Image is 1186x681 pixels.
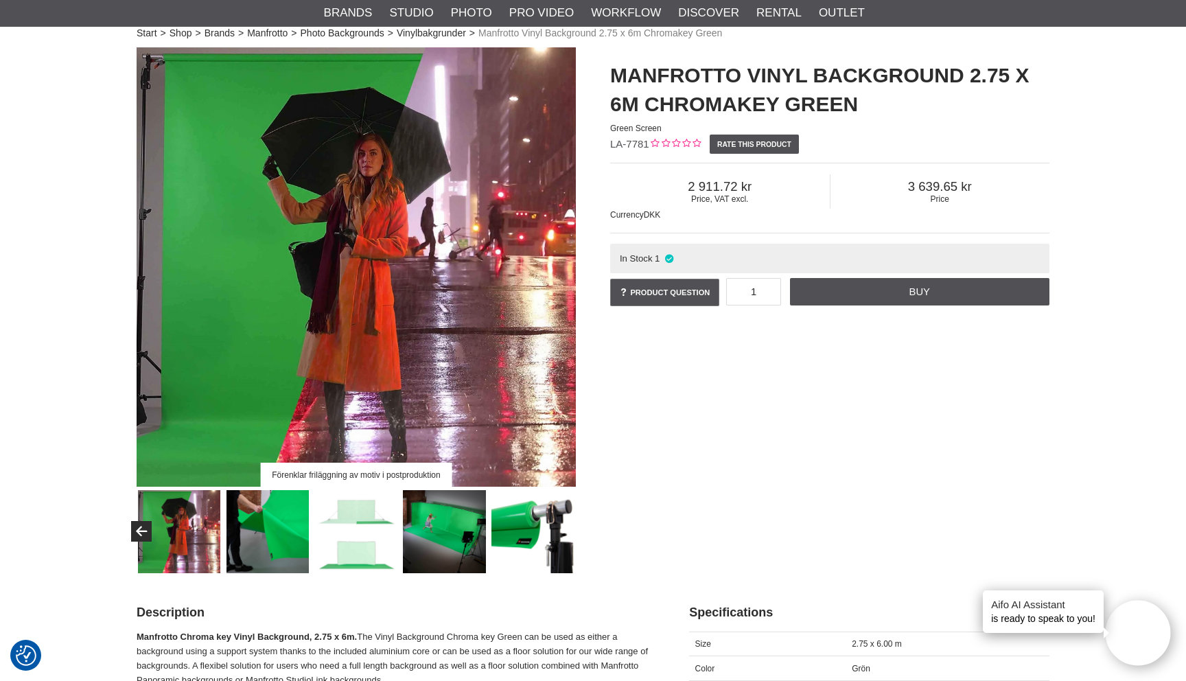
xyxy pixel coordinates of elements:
span: 2 911.72 [610,179,830,194]
span: > [238,26,244,41]
img: Revisit consent button [16,645,36,666]
div: Förenklar friläggning av motiv i postproduktion [261,463,452,487]
div: Customer rating: 0 [649,137,701,152]
span: > [388,26,393,41]
a: Product question [610,279,719,306]
h2: Description [137,604,655,621]
a: Photo [451,4,492,22]
a: Discover [678,4,739,22]
a: Pro Video [509,4,574,22]
strong: Manfrotto Chroma key Vinyl Background, 2.75 x 6m. [137,632,357,642]
span: Size [695,639,711,649]
a: Outlet [819,4,865,22]
div: is ready to speak to you! [983,590,1104,633]
button: Previous [131,521,152,542]
span: > [195,26,200,41]
span: Grön [852,664,870,673]
img: Manfrotto Vinylbakgrund 2.75x6m Chromakey Grön [137,47,576,487]
span: Price [830,194,1050,204]
a: Rate this product [710,135,800,154]
h4: Aifo AI Assistant [991,597,1095,612]
h1: Manfrotto Vinyl Background 2.75 x 6m Chromakey Green [610,61,1049,119]
span: Currency [610,210,644,220]
a: Buy [790,278,1049,305]
span: > [469,26,475,41]
span: 2.75 x 6.00 m [852,639,902,649]
img: Greenscreen golv i kombination med bakgrunder [315,490,398,573]
span: 1 [655,253,660,264]
a: Brands [324,4,373,22]
a: Start [137,26,157,41]
a: Studio [389,4,433,22]
a: Workflow [591,4,661,22]
button: Consent Preferences [16,643,36,668]
span: Color [695,664,715,673]
img: Kan användas till större filmproduktioner [403,490,486,573]
h2: Specifications [689,604,1049,621]
a: Shop [170,26,192,41]
a: Förenklar friläggning av motiv i postproduktion [137,47,576,487]
span: 3 639.65 [830,179,1050,194]
img: Aluminiumkärna håller bakgrund slät [491,490,574,573]
a: Photo Backgrounds [301,26,384,41]
span: Price, VAT excl. [610,194,830,204]
span: DKK [644,210,661,220]
img: Förenklar friläggning av motiv i postproduktion [138,490,221,573]
a: Vinylbakgrunder [397,26,466,41]
span: LA-7781 [610,138,649,150]
span: Green Screen [610,124,662,133]
img: Enkel hantering, matt yta som inte veckas [226,490,310,573]
span: > [161,26,166,41]
span: > [291,26,296,41]
span: In Stock [620,253,653,264]
a: Brands [205,26,235,41]
a: Manfrotto [247,26,288,41]
span: Manfrotto Vinyl Background 2.75 x 6m Chromakey Green [478,26,722,41]
i: In stock [663,253,675,264]
a: Rental [756,4,802,22]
